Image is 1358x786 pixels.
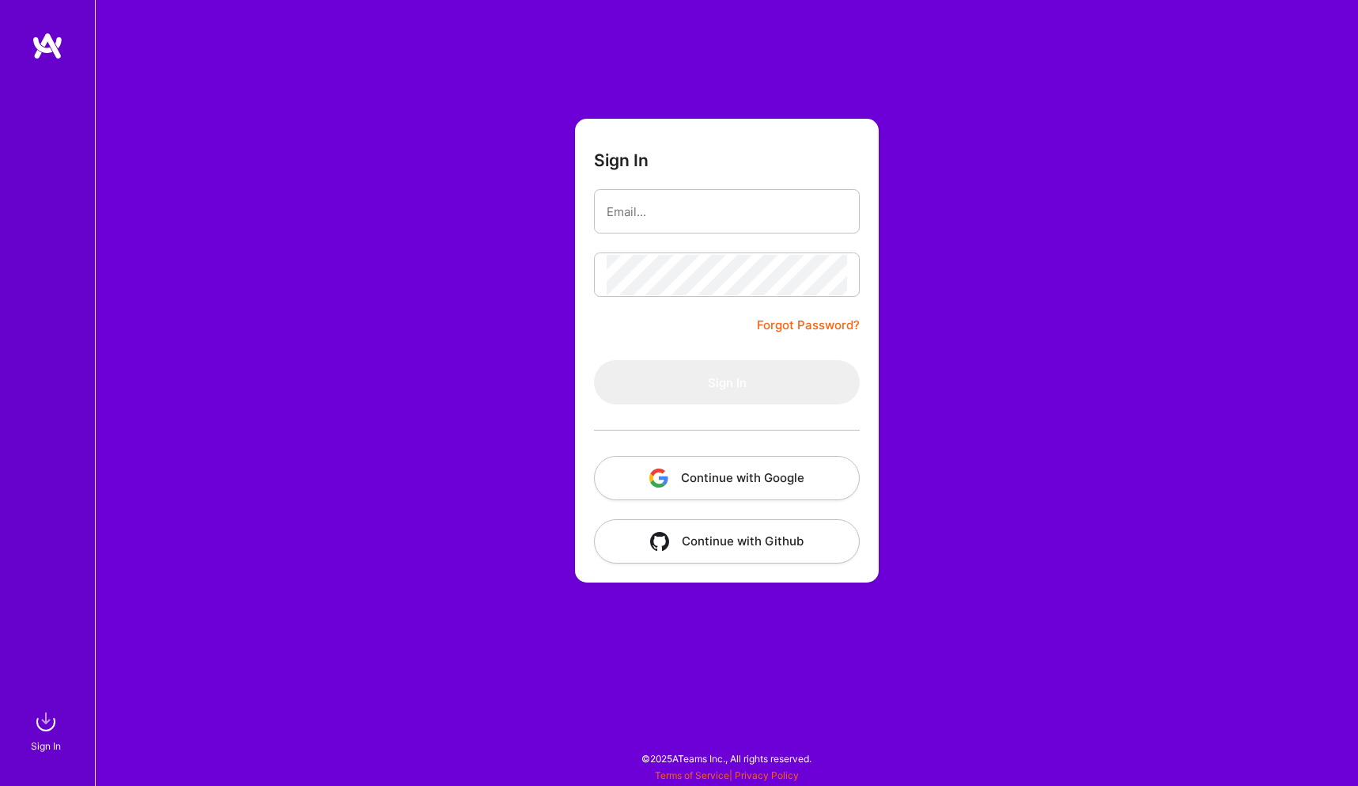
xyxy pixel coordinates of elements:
[594,456,860,500] button: Continue with Google
[649,469,668,488] img: icon
[594,150,649,170] h3: Sign In
[594,519,860,564] button: Continue with Github
[735,769,799,781] a: Privacy Policy
[30,706,62,738] img: sign in
[607,192,847,232] input: Email...
[757,316,860,335] a: Forgot Password?
[655,769,799,781] span: |
[31,738,61,754] div: Sign In
[650,532,669,551] img: icon
[655,769,729,781] a: Terms of Service
[95,739,1358,778] div: © 2025 ATeams Inc., All rights reserved.
[594,360,860,404] button: Sign In
[32,32,63,60] img: logo
[33,706,62,754] a: sign inSign In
